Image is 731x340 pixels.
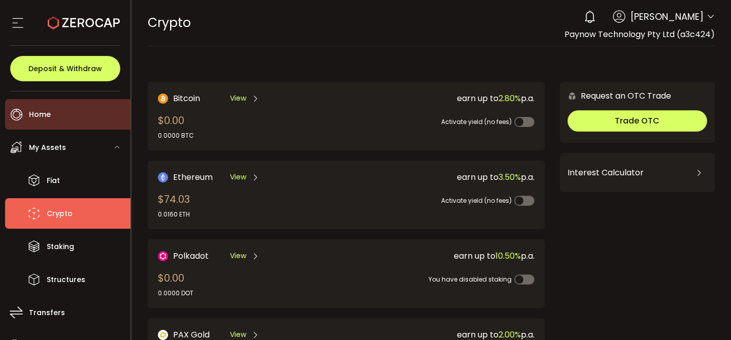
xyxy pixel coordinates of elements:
img: Ethereum [158,172,168,182]
span: View [230,93,246,104]
div: 0.0000 BTC [158,131,194,140]
div: 0.0160 ETH [158,210,190,219]
span: View [230,172,246,182]
div: earn up to p.a. [348,92,535,105]
span: Deposit & Withdraw [28,65,102,72]
span: Activate yield (no fees) [441,117,512,126]
span: Activate yield (no fees) [441,196,512,205]
span: View [230,251,246,261]
iframe: Chat Widget [680,291,731,340]
button: Trade OTC [568,110,707,132]
div: $0.00 [158,270,193,298]
span: Staking [47,239,74,254]
span: You have disabled staking [428,275,512,284]
span: Home [29,107,51,122]
span: 3.50% [499,171,521,183]
img: Bitcoin [158,94,168,104]
div: $74.03 [158,192,190,219]
img: DOT [158,251,168,261]
span: View [230,329,246,340]
span: Polkadot [173,250,209,262]
span: Structures [47,272,85,287]
div: earn up to p.a. [348,250,535,262]
img: 6nGpN7MZ9FLuBP83NiajKbTRY4UzlzQtBKtCrLLspmCkSvCZHBKvY3NxgQaT5JnOQREvtQ257bXeeSTueZfAPizblJ+Fe8JwA... [568,91,577,101]
span: Fiat [47,173,60,188]
div: 0.0000 DOT [158,289,193,298]
span: Transfers [29,305,65,320]
img: PAX Gold [158,330,168,340]
div: Interest Calculator [568,161,707,185]
span: 10.50% [495,250,521,262]
div: $0.00 [158,113,194,140]
span: Crypto [148,14,191,32]
span: Paynow Technology Pty Ltd (a3c424) [564,28,715,40]
button: Deposit & Withdraw [10,56,120,81]
div: Request an OTC Trade [560,89,671,102]
span: My Assets [29,140,66,155]
span: Ethereum [173,171,213,183]
span: [PERSON_NAME] [630,10,704,23]
div: earn up to p.a. [348,171,535,183]
span: Bitcoin [173,92,200,105]
span: Crypto [47,206,73,221]
span: Trade OTC [615,115,659,127]
span: 2.80% [499,92,521,104]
